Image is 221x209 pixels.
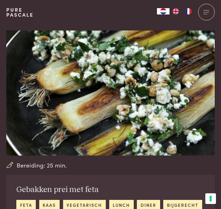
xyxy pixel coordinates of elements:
[170,8,182,14] a: EN
[205,193,216,204] button: Uw voorkeuren voor toestemming voor trackingtechnologieën
[17,161,67,170] span: Bereiding: 25 min.
[182,8,195,14] a: FR
[6,30,215,156] img: Gebakken prei met feta
[170,8,195,14] ul: Language list
[16,185,202,195] h2: Gebakken prei met feta
[157,8,170,14] div: Language
[6,7,34,17] a: PurePascale
[157,8,195,14] aside: Language selected: Nederlands
[157,8,170,14] a: NL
